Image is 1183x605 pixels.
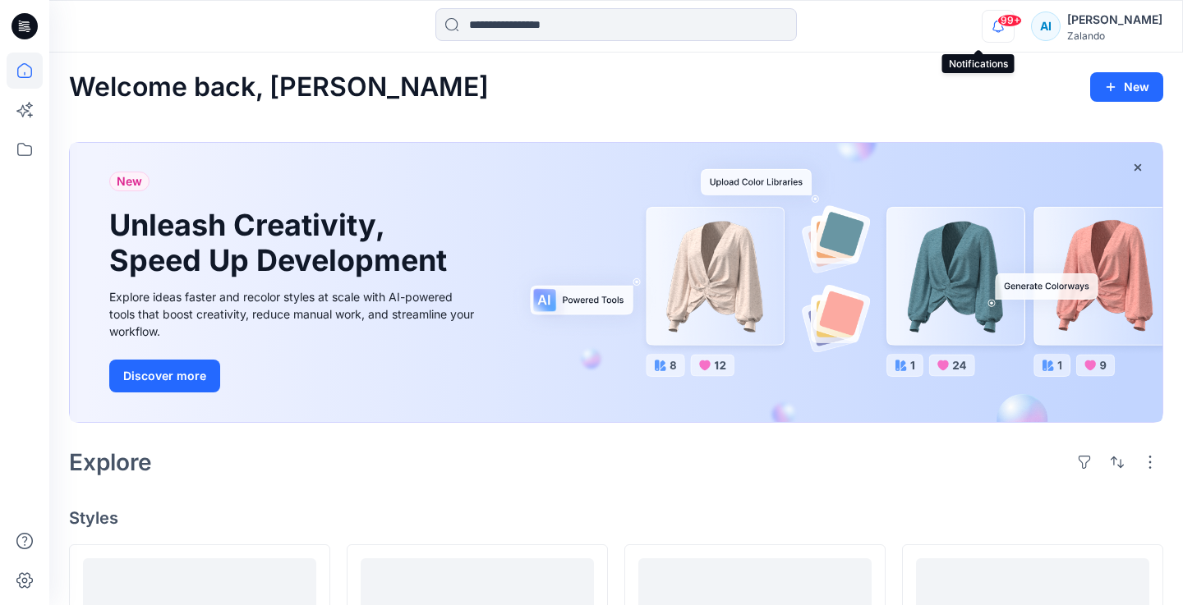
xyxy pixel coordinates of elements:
div: Zalando [1067,30,1162,42]
button: New [1090,72,1163,102]
a: Discover more [109,360,479,392]
h2: Explore [69,449,152,475]
span: New [117,172,142,191]
h4: Styles [69,508,1163,528]
div: [PERSON_NAME] [1067,10,1162,30]
h1: Unleash Creativity, Speed Up Development [109,208,454,278]
div: Explore ideas faster and recolor styles at scale with AI-powered tools that boost creativity, red... [109,288,479,340]
h2: Welcome back, [PERSON_NAME] [69,72,489,103]
span: 99+ [997,14,1022,27]
button: Discover more [109,360,220,392]
div: AI [1031,11,1061,41]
